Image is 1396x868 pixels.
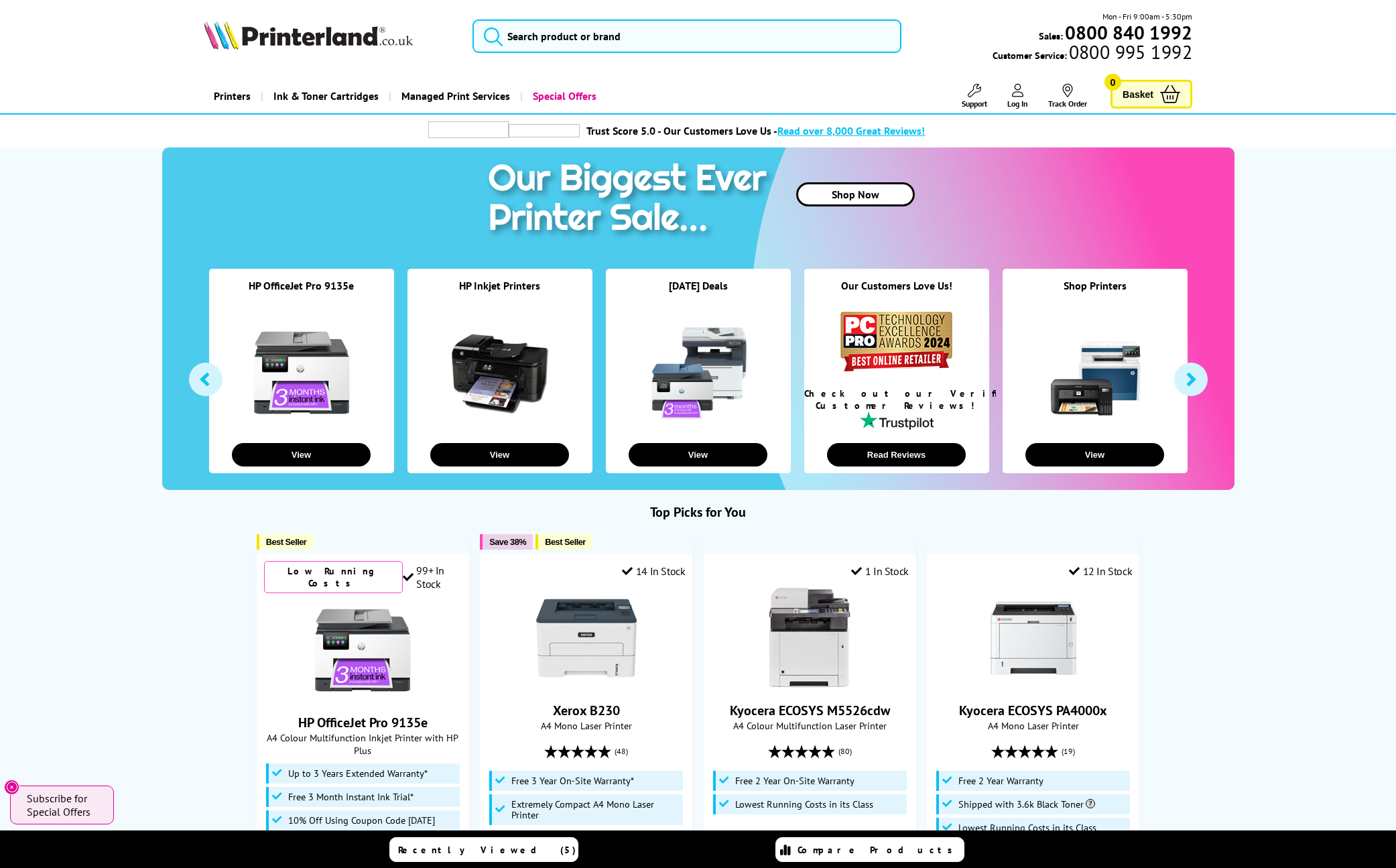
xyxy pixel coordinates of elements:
[545,537,586,547] span: Best Seller
[536,678,637,691] a: Xerox B230
[261,79,389,113] a: Ink & Toner Cartridges
[1048,84,1087,109] a: Track Order
[804,279,989,309] div: Our Customers Love Us!
[851,564,909,578] div: 1 In Stock
[27,792,101,818] span: Subscribe for Special Offers
[796,182,915,206] a: Shop Now
[535,534,592,550] button: Best Seller
[204,79,261,113] a: Printers
[403,564,462,591] div: 99+ In Stock
[1007,99,1028,109] span: Log In
[731,828,774,845] span: £409.00
[606,279,791,309] div: [DATE] Deals
[711,719,909,732] span: A4 Colour Multifunction Laser Printer
[730,702,890,719] a: Kyocera ECOSYS M5526cdw
[838,739,852,764] span: (80)
[993,46,1192,62] span: Customer Service:
[959,702,1107,719] a: Kyocera ECOSYS PA4000x
[1067,46,1192,58] span: 0800 995 1992
[389,79,520,113] a: Managed Print Services
[798,844,960,856] span: Compare Products
[511,799,680,820] span: Extremely Compact A4 Mono Laser Printer
[398,844,576,856] span: Recently Viewed (5)
[489,537,526,547] span: Save 38%
[430,443,569,467] button: View
[629,443,767,467] button: View
[298,714,428,731] a: HP OfficeJet Pro 9135e
[288,768,428,779] span: Up to 3 Years Extended Warranty*
[1069,564,1132,578] div: 12 In Stock
[511,776,634,786] span: Free 3 Year On-Site Warranty*
[264,561,403,593] div: Low Running Costs
[520,79,607,113] a: Special Offers
[1007,84,1028,109] a: Log In
[958,822,1096,833] span: Lowest Running Costs in its Class
[553,702,620,719] a: Xerox B230
[480,534,533,550] button: Save 38%
[249,279,354,292] a: HP OfficeJet Pro 9135e
[1063,26,1192,39] a: 0800 840 1992
[257,534,314,550] button: Best Seller
[934,719,1132,732] span: A4 Mono Laser Printer
[481,147,780,253] img: printer sale
[1003,279,1188,309] div: Shop Printers
[735,799,873,810] span: Lowest Running Costs in its Class
[1102,10,1192,23] span: Mon - Fri 9:00am - 5:30pm
[264,731,462,757] span: A4 Colour Multifunction Inkjet Printer with HP Plus
[204,20,413,50] img: Printerland Logo
[472,19,901,53] input: Search product or brand
[536,588,637,688] img: Xerox B230
[615,739,628,764] span: (48)
[1025,443,1164,467] button: View
[266,537,307,547] span: Best Seller
[622,564,685,578] div: 14 In Stock
[288,792,414,802] span: Free 3 Month Instant Ink Trial*
[487,719,685,732] span: A4 Mono Laser Printer
[1039,29,1063,42] span: Sales:
[204,20,456,52] a: Printerland Logo
[312,690,413,703] a: HP OfficeJet Pro 9135e
[312,600,413,700] img: HP OfficeJet Pro 9135e
[586,124,925,137] a: Trust Score 5.0 - Our Customers Love Us -Read over 8,000 Great Reviews!
[775,837,964,862] a: Compare Products
[459,279,540,292] a: HP Inkjet Printers
[1104,74,1121,90] span: 0
[1065,20,1192,45] b: 0800 840 1992
[958,776,1043,786] span: Free 2 Year Warranty
[958,799,1095,810] span: Shipped with 3.6k Black Toner
[232,443,371,467] button: View
[428,121,509,138] img: trustpilot rating
[735,776,854,786] span: Free 2 Year On-Site Warranty
[827,443,966,467] button: Read Reviews
[288,815,435,826] span: 10% Off Using Coupon Code [DATE]
[759,588,860,688] img: Kyocera ECOSYS M5526cdw
[983,588,1084,688] img: Kyocera ECOSYS PA4000x
[962,84,987,109] a: Support
[759,678,860,691] a: Kyocera ECOSYS M5526cdw
[1111,80,1192,109] a: Basket 0
[777,124,925,137] span: Read over 8,000 Great Reviews!
[1062,739,1075,764] span: (19)
[962,99,987,109] span: Support
[1123,85,1153,103] span: Basket
[509,124,580,137] img: trustpilot rating
[804,387,989,412] div: Check out our Verified Customer Reviews!
[389,837,578,862] a: Recently Viewed (5)
[983,678,1084,691] a: Kyocera ECOSYS PA4000x
[4,780,19,795] button: Close
[273,79,379,113] span: Ink & Toner Cartridges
